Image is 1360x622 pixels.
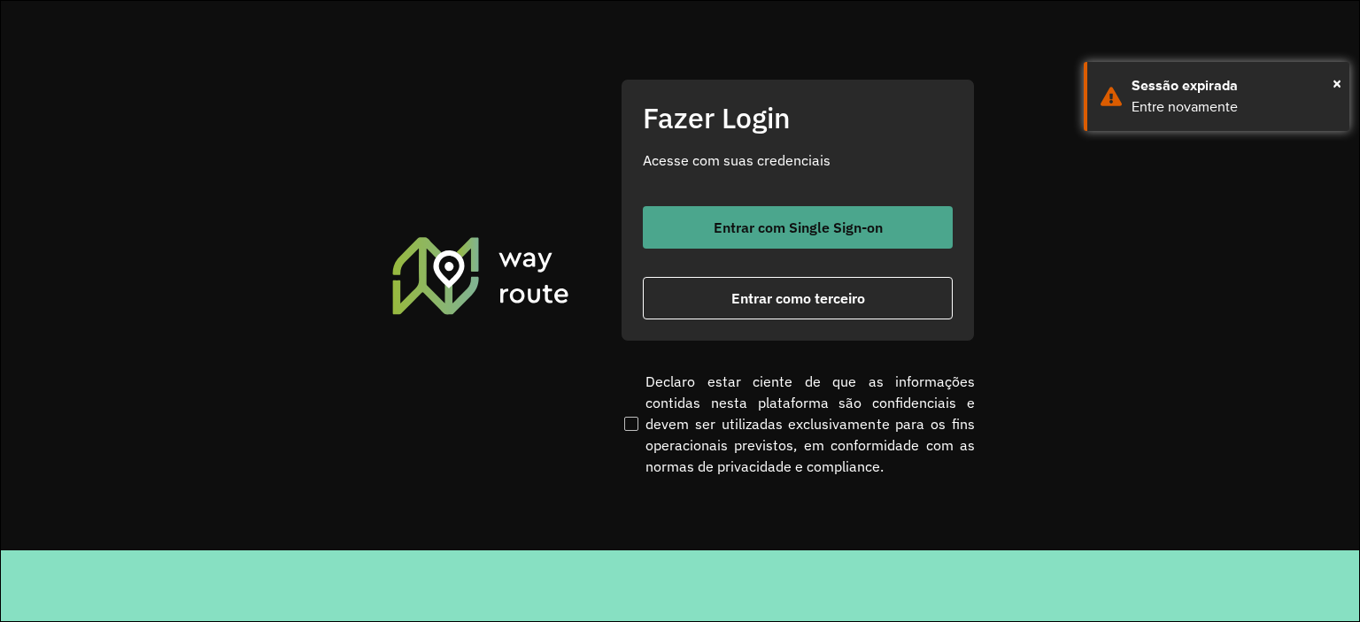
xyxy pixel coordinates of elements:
[714,220,883,234] span: Entrar com Single Sign-on
[1333,70,1341,96] span: ×
[621,371,975,477] label: Declaro estar ciente de que as informações contidas nesta plataforma são confidenciais e devem se...
[390,234,572,316] img: Roteirizador AmbevTech
[643,150,953,171] p: Acesse com suas credenciais
[1333,70,1341,96] button: Close
[643,101,953,134] h2: Fazer Login
[731,291,865,305] span: Entrar como terceiro
[1132,96,1336,118] div: Entre novamente
[1132,75,1336,96] div: Sessão expirada
[643,206,953,249] button: button
[643,277,953,319] button: button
